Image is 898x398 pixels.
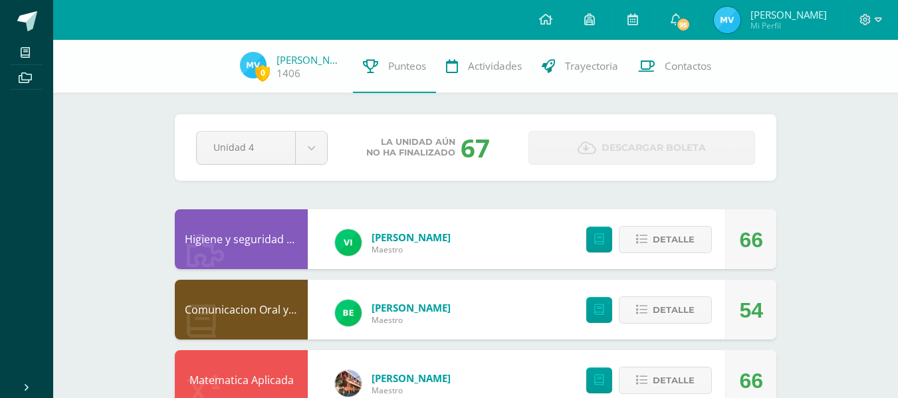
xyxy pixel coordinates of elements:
a: [PERSON_NAME] [277,53,343,66]
div: Comunicacion Oral y Escrita [175,280,308,340]
span: Unidad 4 [213,132,279,163]
a: 1406 [277,66,300,80]
span: Maestro [372,314,451,326]
img: a241c2b06c5b4daf9dd7cbc5f490cd0f.png [335,229,362,256]
img: c3400c0e65685a5fdbd3741e02c5c4f3.png [714,7,740,33]
div: Higiene y seguridad en el trabajo [175,209,308,269]
span: Punteos [388,59,426,73]
img: 0a4f8d2552c82aaa76f7aefb013bc2ce.png [335,370,362,397]
a: Unidad 4 [197,132,327,164]
span: Contactos [665,59,711,73]
a: [PERSON_NAME] [372,301,451,314]
a: Punteos [353,40,436,93]
span: Maestro [372,244,451,255]
div: 54 [739,280,763,340]
span: Trayectoria [565,59,618,73]
button: Detalle [619,226,712,253]
span: Actividades [468,59,522,73]
a: [PERSON_NAME] [372,371,451,385]
span: 95 [676,17,691,32]
a: Actividades [436,40,532,93]
div: 66 [739,210,763,270]
button: Detalle [619,367,712,394]
img: b85866ae7f275142dc9a325ef37a630d.png [335,300,362,326]
span: Detalle [653,227,695,252]
button: Detalle [619,296,712,324]
span: Mi Perfil [750,20,827,31]
span: 0 [255,64,270,81]
span: [PERSON_NAME] [750,8,827,21]
span: La unidad aún no ha finalizado [366,137,455,158]
span: Detalle [653,298,695,322]
img: c3400c0e65685a5fdbd3741e02c5c4f3.png [240,52,267,78]
span: Descargar boleta [602,132,706,164]
a: [PERSON_NAME] [372,231,451,244]
a: Trayectoria [532,40,628,93]
div: 67 [461,130,490,165]
a: Contactos [628,40,721,93]
span: Detalle [653,368,695,393]
span: Maestro [372,385,451,396]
